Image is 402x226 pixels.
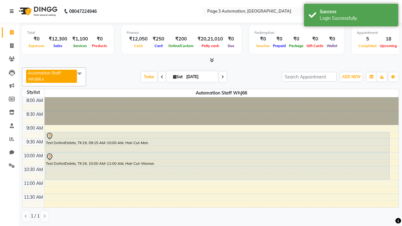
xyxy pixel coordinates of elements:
[167,44,195,48] span: Online/Custom
[271,44,287,48] span: Prepaid
[378,35,399,43] div: 18
[287,44,305,48] span: Package
[225,35,236,43] div: ₹0
[127,35,150,43] div: ₹12,050
[25,139,44,145] div: 9:30 AM
[45,89,399,97] span: Automation Staff WhJ66
[254,30,339,35] div: Redemption
[325,35,339,43] div: ₹0
[141,72,157,82] span: Today
[127,30,236,35] div: Finance
[25,97,44,104] div: 8:00 AM
[41,77,44,82] a: x
[378,44,399,48] span: Upcoming
[90,44,109,48] span: Products
[254,44,271,48] span: Voucher
[70,35,90,43] div: ₹1,100
[320,8,394,15] div: Success
[195,35,225,43] div: ₹20,21,010
[305,35,325,43] div: ₹0
[153,44,164,48] span: Card
[27,44,46,48] span: Expenses
[342,74,361,79] span: ADD NEW
[200,44,221,48] span: Petty cash
[184,72,216,82] input: 2025-10-04
[27,35,46,43] div: ₹0
[72,44,89,48] span: Services
[46,153,389,180] div: Test DoNotDelete, TK19, 10:00 AM-11:00 AM, Hair Cut-Women
[340,73,362,81] button: ADD NEW
[90,35,109,43] div: ₹0
[226,44,236,48] span: Due
[25,125,44,132] div: 9:00 AM
[150,35,167,43] div: ₹250
[23,194,44,201] div: 11:30 AM
[25,111,44,118] div: 8:30 AM
[254,35,271,43] div: ₹0
[282,72,337,82] input: Search Appointment
[357,35,378,43] div: 5
[46,35,70,43] div: ₹12,300
[320,15,394,22] div: Login Successfully.
[27,30,109,35] div: Total
[171,74,184,79] span: Sat
[52,44,64,48] span: Sales
[46,132,389,152] div: Test DoNotDelete, TK19, 09:15 AM-10:00 AM, Hair Cut-Men
[28,70,61,82] span: Automation Staff WhJ66
[31,213,40,219] span: 1 / 1
[22,89,44,96] div: Stylist
[23,166,44,173] div: 10:30 AM
[69,3,97,20] b: 08047224946
[287,35,305,43] div: ₹0
[23,153,44,159] div: 10:00 AM
[167,35,195,43] div: ₹200
[133,44,144,48] span: Cash
[305,44,325,48] span: Gift Cards
[16,3,59,20] img: logo
[325,44,339,48] span: Wallet
[357,44,378,48] span: Completed
[271,35,287,43] div: ₹0
[23,180,44,187] div: 11:00 AM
